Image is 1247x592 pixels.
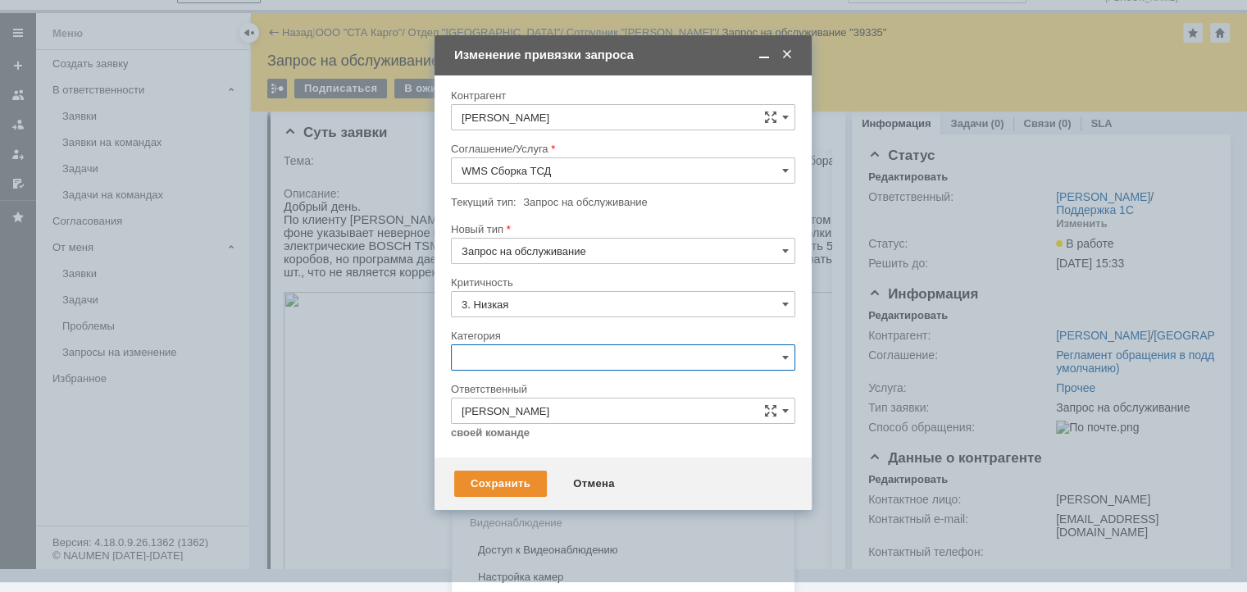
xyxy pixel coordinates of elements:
[451,330,792,341] div: Категория
[451,143,792,154] div: Соглашение/Услуга
[451,426,530,439] a: своей команде
[523,196,648,208] span: Запрос на обслуживание
[451,196,516,208] label: Текущий тип:
[451,224,792,235] div: Новый тип
[451,384,792,394] div: Ответственный
[756,48,772,62] span: Свернуть (Ctrl + M)
[451,277,792,288] div: Критичность
[779,48,795,62] span: Закрыть
[764,404,777,417] span: Сложная форма
[454,48,795,62] div: Изменение привязки запроса
[764,111,777,124] span: Сложная форма
[451,90,792,101] div: Контрагент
